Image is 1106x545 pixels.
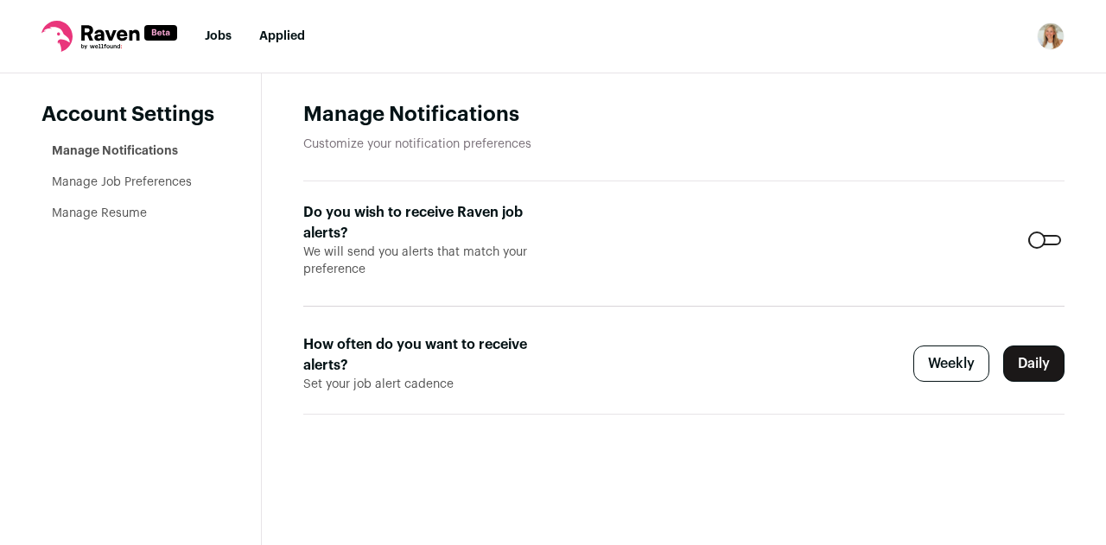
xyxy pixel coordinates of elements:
a: Manage Job Preferences [52,176,192,188]
label: Do you wish to receive Raven job alerts? [303,202,542,244]
h1: Manage Notifications [303,101,1065,129]
header: Account Settings [41,101,219,129]
label: Daily [1003,345,1065,382]
a: Manage Notifications [52,145,178,157]
span: Set your job alert cadence [303,376,542,393]
label: Weekly [913,345,989,382]
p: Customize your notification preferences [303,136,1065,153]
label: How often do you want to receive alerts? [303,334,542,376]
a: Manage Resume [52,207,147,219]
img: 13570837-medium_jpg [1037,22,1065,50]
span: We will send you alerts that match your preference [303,244,542,278]
a: Applied [259,30,305,42]
button: Open dropdown [1037,22,1065,50]
a: Jobs [205,30,232,42]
